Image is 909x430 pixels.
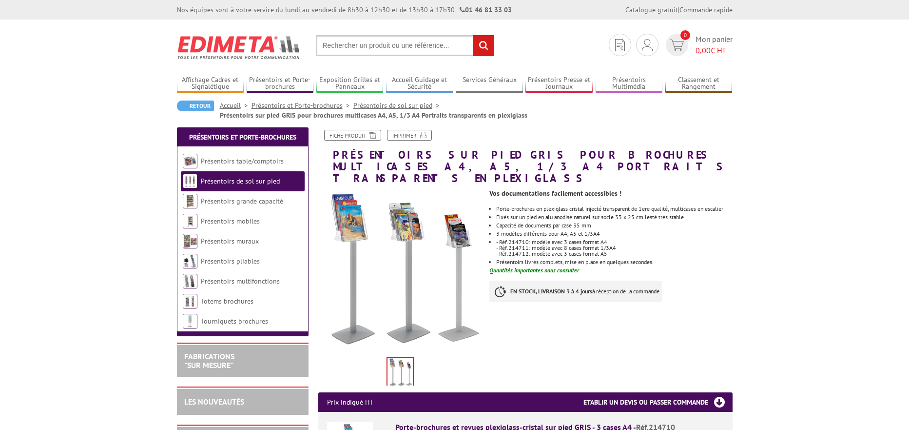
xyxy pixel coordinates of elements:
[316,35,494,56] input: Rechercher un produit ou une référence...
[251,101,353,110] a: Présentoirs et Porte-brochures
[177,76,244,92] a: Affichage Cadres et Signalétique
[473,35,494,56] input: rechercher
[680,30,690,40] span: 0
[183,154,197,168] img: Présentoirs table/comptoirs
[184,351,234,370] a: FABRICATIONS"Sur Mesure"
[318,189,483,354] img: presentoirs_de_sol_214710_1.jpg
[316,76,384,92] a: Exposition Grilles et Panneaux
[183,194,197,208] img: Présentoirs grande capacité
[201,317,268,326] a: Tourniquets brochures
[663,34,733,56] a: devis rapide 0 Mon panier 0,00€ HT
[183,214,197,228] img: Présentoirs mobiles
[247,76,314,92] a: Présentoirs et Porte-brochures
[386,76,453,92] a: Accueil Guidage et Sécurité
[184,397,244,407] a: LES NOUVEAUTÉS
[353,101,443,110] a: Présentoirs de sol sur pied
[625,5,678,14] a: Catalogue gratuit
[220,101,251,110] a: Accueil
[201,217,260,225] a: Présentoirs mobiles
[489,281,662,302] p: à réception de la commande
[201,197,283,205] a: Présentoirs grande capacité
[460,5,512,14] strong: 01 46 81 33 03
[496,206,732,212] li: Porte-brochures en plexiglass cristal injecté transparent de 1ere qualité, multicases en escalier
[496,231,732,237] li: 3 modèles différents pour A4, A5 et 1/3A4
[496,223,732,228] li: Capacité de documents par case 35 mm
[679,5,733,14] a: Commande rapide
[496,214,732,220] li: Fixés sur un pied en alu anodisé naturel sur socle 33 x 25 cm lesté très stable
[496,245,732,251] p: - Réf.214711: modèle avec 8 cases format 1/3A4
[177,101,214,111] a: Retour
[177,29,301,65] img: Edimeta
[510,287,592,295] strong: EN STOCK, LIVRAISON 3 à 4 jours
[201,177,280,185] a: Présentoirs de sol sur pied
[189,133,296,142] a: Présentoirs et Porte-brochures
[183,314,197,328] img: Tourniquets brochures
[496,259,732,265] li: Présentoirs livrés complets, mise en place en quelques secondes.
[201,237,259,246] a: Présentoirs muraux
[324,130,381,141] a: Fiche produit
[696,34,733,56] span: Mon panier
[670,40,684,51] img: devis rapide
[387,358,413,388] img: presentoirs_de_sol_214710_1.jpg
[625,5,733,15] div: |
[201,157,284,165] a: Présentoirs table/comptoirs
[201,257,260,266] a: Présentoirs pliables
[596,76,663,92] a: Présentoirs Multimédia
[201,297,253,306] a: Totems brochures
[183,294,197,308] img: Totems brochures
[696,45,733,56] span: € HT
[583,392,733,412] h3: Etablir un devis ou passer commande
[696,45,711,55] span: 0,00
[496,251,732,257] p: - Réf.214712: modèle avec 3 cases format A5
[489,266,579,274] font: Quantités importantes nous consulter
[525,76,593,92] a: Présentoirs Presse et Journaux
[615,39,625,51] img: devis rapide
[201,277,280,286] a: Présentoirs multifonctions
[183,234,197,248] img: Présentoirs muraux
[665,76,733,92] a: Classement et Rangement
[327,392,373,412] p: Prix indiqué HT
[642,39,653,51] img: devis rapide
[183,254,197,268] img: Présentoirs pliables
[183,174,197,188] img: Présentoirs de sol sur pied
[489,189,621,198] strong: Vos documentations facilement accessibles !
[456,76,523,92] a: Services Généraux
[183,274,197,288] img: Présentoirs multifonctions
[220,110,527,120] li: Présentoirs sur pied GRIS pour brochures multicases A4, A5, 1/3 A4 Portraits transparents en plex...
[177,5,512,15] div: Nos équipes sont à votre service du lundi au vendredi de 8h30 à 12h30 et de 13h30 à 17h30
[496,239,732,245] p: - Réf.214710: modèle avec 3 cases format A4
[311,130,740,184] h1: Présentoirs sur pied GRIS pour brochures multicases A4, A5, 1/3 A4 Portraits transparents en plex...
[387,130,432,141] a: Imprimer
